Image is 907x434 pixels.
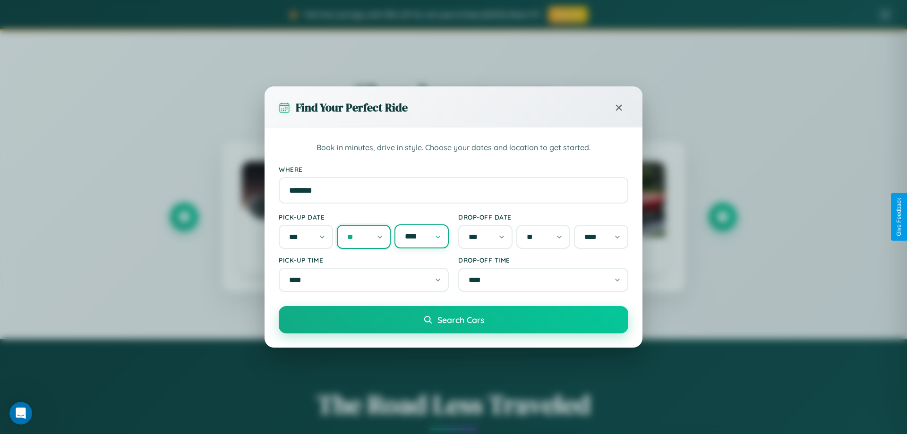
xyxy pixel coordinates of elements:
[279,142,628,154] p: Book in minutes, drive in style. Choose your dates and location to get started.
[279,306,628,333] button: Search Cars
[279,256,449,264] label: Pick-up Time
[437,315,484,325] span: Search Cars
[279,213,449,221] label: Pick-up Date
[296,100,408,115] h3: Find Your Perfect Ride
[279,165,628,173] label: Where
[458,256,628,264] label: Drop-off Time
[458,213,628,221] label: Drop-off Date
